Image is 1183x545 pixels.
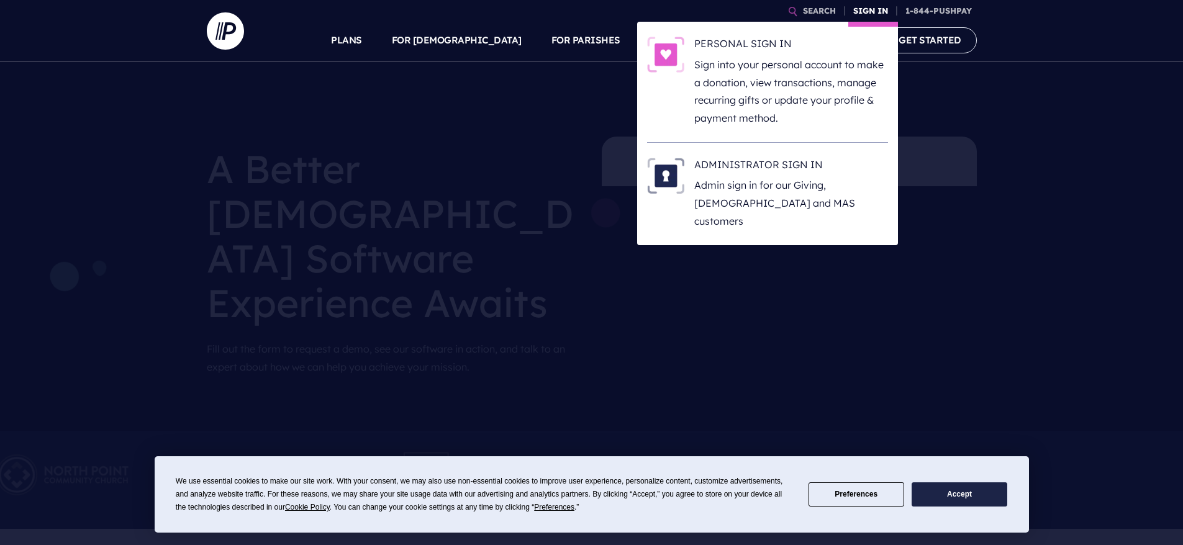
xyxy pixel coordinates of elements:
[694,176,888,230] p: Admin sign in for our Giving, [DEMOGRAPHIC_DATA] and MAS customers
[809,482,904,507] button: Preferences
[694,158,888,176] h6: ADMINISTRATOR SIGN IN
[808,19,854,62] a: COMPANY
[551,19,620,62] a: FOR PARISHES
[155,456,1029,533] div: Cookie Consent Prompt
[647,158,684,194] img: ADMINISTRATOR SIGN IN - Illustration
[331,19,362,62] a: PLANS
[176,475,794,514] div: We use essential cookies to make our site work. With your consent, we may also use non-essential ...
[534,503,574,511] span: Preferences
[650,19,705,62] a: SOLUTIONS
[883,27,977,53] a: GET STARTED
[694,37,888,55] h6: PERSONAL SIGN IN
[647,158,888,230] a: ADMINISTRATOR SIGN IN - Illustration ADMINISTRATOR SIGN IN Admin sign in for our Giving, [DEMOGRA...
[285,503,330,511] span: Cookie Policy
[647,37,684,73] img: PERSONAL SIGN IN - Illustration
[694,56,888,127] p: Sign into your personal account to make a donation, view transactions, manage recurring gifts or ...
[735,19,778,62] a: EXPLORE
[912,482,1007,507] button: Accept
[392,19,522,62] a: FOR [DEMOGRAPHIC_DATA]
[647,37,888,127] a: PERSONAL SIGN IN - Illustration PERSONAL SIGN IN Sign into your personal account to make a donati...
